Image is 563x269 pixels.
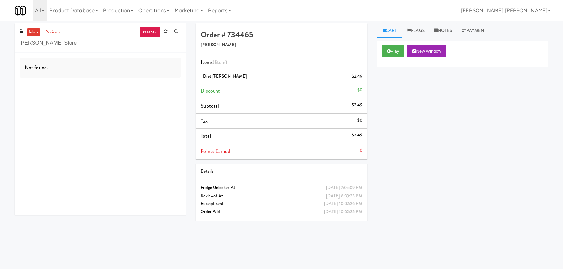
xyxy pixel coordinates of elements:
a: recent [139,27,161,37]
div: [DATE] 10:02:25 PM [324,208,362,216]
h4: Order # 734465 [201,31,362,39]
span: Items [201,58,227,66]
div: [DATE] 7:05:09 PM [326,184,362,192]
div: $2.49 [352,72,362,81]
div: [DATE] 10:02:26 PM [324,200,362,208]
span: Not found. [25,64,48,71]
button: New Window [407,45,446,57]
a: Cart [377,23,402,38]
a: Notes [429,23,457,38]
h5: [PERSON_NAME] [201,43,362,47]
div: Details [201,167,362,175]
span: (1 ) [213,58,227,66]
span: Tax [201,117,207,125]
span: Diet [PERSON_NAME] [203,73,247,79]
span: Points Earned [201,147,230,155]
button: Play [382,45,404,57]
img: Micromart [15,5,26,16]
div: $0 [357,86,362,94]
span: Discount [201,87,220,95]
a: inbox [27,28,40,36]
div: Order Paid [201,208,362,216]
div: [DATE] 8:39:23 PM [326,192,362,200]
div: Receipt Sent [201,200,362,208]
div: $2.49 [352,131,362,139]
input: Search vision orders [20,37,181,49]
a: Payment [457,23,491,38]
span: Subtotal [201,102,219,109]
a: reviewed [44,28,64,36]
a: Flags [402,23,429,38]
div: Fridge Unlocked At [201,184,362,192]
ng-pluralize: item [216,58,225,66]
div: $0 [357,116,362,124]
div: Reviewed At [201,192,362,200]
span: Total [201,132,211,140]
div: 0 [360,147,362,155]
div: $2.49 [352,101,362,109]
